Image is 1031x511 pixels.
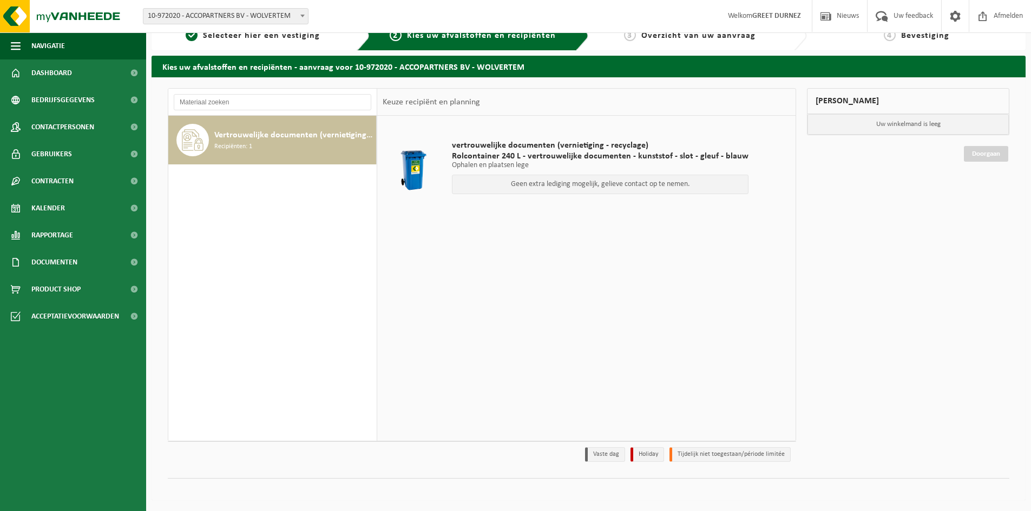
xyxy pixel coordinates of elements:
[31,195,65,222] span: Kalender
[143,9,308,24] span: 10-972020 - ACCOPARTNERS BV - WOLVERTEM
[31,59,72,87] span: Dashboard
[901,31,949,40] span: Bevestiging
[585,447,625,462] li: Vaste dag
[641,31,756,40] span: Overzicht van uw aanvraag
[31,114,94,141] span: Contactpersonen
[174,94,371,110] input: Materiaal zoeken
[31,87,95,114] span: Bedrijfsgegevens
[152,56,1026,77] h2: Kies uw afvalstoffen en recipiënten - aanvraag voor 10-972020 - ACCOPARTNERS BV - WOLVERTEM
[452,151,748,162] span: Rolcontainer 240 L - vertrouwelijke documenten - kunststof - slot - gleuf - blauw
[31,168,74,195] span: Contracten
[186,29,198,41] span: 1
[377,89,485,116] div: Keuze recipiënt en planning
[807,114,1009,135] p: Uw winkelmand is leeg
[452,140,748,151] span: vertrouwelijke documenten (vernietiging - recyclage)
[31,276,81,303] span: Product Shop
[31,222,73,249] span: Rapportage
[407,31,556,40] span: Kies uw afvalstoffen en recipiënten
[31,141,72,168] span: Gebruikers
[214,142,252,152] span: Recipiënten: 1
[31,249,77,276] span: Documenten
[214,129,373,142] span: Vertrouwelijke documenten (vernietiging - recyclage)
[31,303,119,330] span: Acceptatievoorwaarden
[752,12,801,20] strong: GREET DURNEZ
[631,447,664,462] li: Holiday
[964,146,1008,162] a: Doorgaan
[807,88,1009,114] div: [PERSON_NAME]
[168,116,377,164] button: Vertrouwelijke documenten (vernietiging - recyclage) Recipiënten: 1
[203,31,320,40] span: Selecteer hier een vestiging
[669,447,791,462] li: Tijdelijk niet toegestaan/période limitée
[884,29,896,41] span: 4
[143,8,308,24] span: 10-972020 - ACCOPARTNERS BV - WOLVERTEM
[31,32,65,59] span: Navigatie
[157,29,349,42] a: 1Selecteer hier een vestiging
[624,29,636,41] span: 3
[458,181,743,188] p: Geen extra lediging mogelijk, gelieve contact op te nemen.
[452,162,748,169] p: Ophalen en plaatsen lege
[390,29,402,41] span: 2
